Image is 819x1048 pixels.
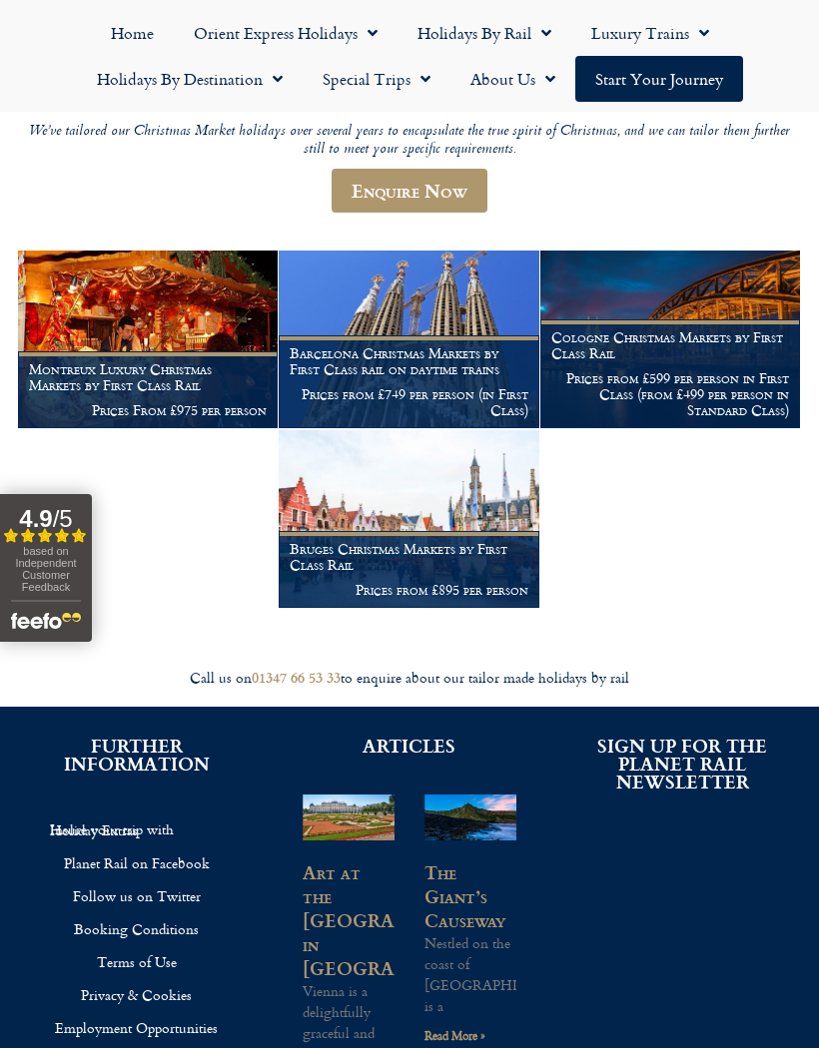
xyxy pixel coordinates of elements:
[551,370,789,417] p: Prices from £599 per person in First Class (from £499 per person in Standard Class)
[77,56,303,102] a: Holidays by Destination
[30,1011,243,1044] a: Employment Opportunities
[424,932,516,1016] p: Nestled on the coast of [GEOGRAPHIC_DATA] is a
[30,879,243,912] a: Follow us on Twitter
[540,251,801,429] a: Cologne Christmas Markets by First Class Rail Prices from £599 per person in First Class (from £4...
[10,669,809,688] div: Call us on to enquire about our tailor made holidays by rail
[303,737,515,755] h2: ARTICLES
[30,812,243,1044] nav: Menu
[30,812,243,846] a: Insure your trip with Holiday Extras
[290,345,527,377] h1: Barcelona Christmas Markets by First Class rail on daytime trains
[576,737,789,790] h2: SIGN UP FOR THE PLANET RAIL NEWSLETTER
[10,10,809,102] nav: Menu
[30,912,243,945] a: Booking Conditions
[303,56,450,102] a: Special Trips
[290,541,527,573] h1: Bruges Christmas Markets by First Class Rail
[424,1026,485,1045] a: Read more about The Giant’s Causeway
[29,402,267,418] p: Prices From £975 per person
[398,10,571,56] a: Holidays by Rail
[30,978,243,1011] a: Privacy & Cookies
[30,737,243,773] h2: FURTHER INFORMATION
[450,56,575,102] a: About Us
[290,582,527,598] p: Prices from £895 per person
[332,169,487,213] a: Enquire Now
[279,430,539,609] a: Bruges Christmas Markets by First Class Rail Prices from £895 per person
[279,251,539,429] a: Barcelona Christmas Markets by First Class rail on daytime trains Prices from £749 per person (in...
[252,667,341,688] a: 01347 66 53 33
[571,10,729,56] a: Luxury Trains
[551,329,789,361] h1: Cologne Christmas Markets by First Class Rail
[424,858,505,933] a: The Giant’s Causeway
[91,10,174,56] a: Home
[18,251,279,429] a: Montreux Luxury Christmas Markets by First Class Rail Prices From £975 per person
[29,361,267,393] h1: Montreux Luxury Christmas Markets by First Class Rail
[290,386,527,418] p: Prices from £749 per person (in First Class)
[18,123,801,160] p: We’ve tailored our Christmas Market holidays over several years to encapsulate the true spirit of...
[30,945,243,978] a: Terms of Use
[18,76,801,113] p: The biggest appeal of these Christmas markets across [GEOGRAPHIC_DATA] is that they capture and c...
[30,846,243,879] a: Planet Rail on Facebook
[174,10,398,56] a: Orient Express Holidays
[303,858,510,981] a: Art at the [GEOGRAPHIC_DATA] in [GEOGRAPHIC_DATA]
[575,56,743,102] a: Start your Journey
